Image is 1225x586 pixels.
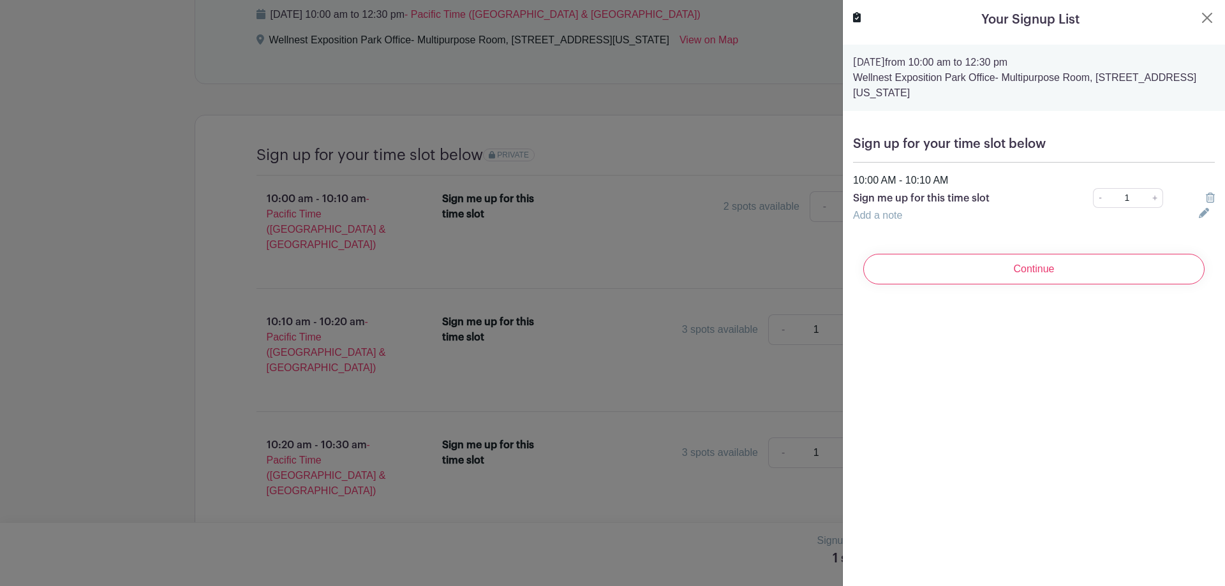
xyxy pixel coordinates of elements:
div: 10:00 AM - 10:10 AM [845,173,1222,188]
p: Sign me up for this time slot [853,191,1058,206]
a: - [1093,188,1107,208]
button: Close [1199,10,1215,26]
p: from 10:00 am to 12:30 pm [853,55,1215,70]
h5: Your Signup List [981,10,1080,29]
h5: Sign up for your time slot below [853,136,1215,152]
a: Add a note [853,210,902,221]
strong: [DATE] [853,57,885,68]
p: Wellnest Exposition Park Office- Multipurpose Room, [STREET_ADDRESS][US_STATE] [853,70,1215,101]
input: Continue [863,254,1205,284]
a: + [1147,188,1163,208]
